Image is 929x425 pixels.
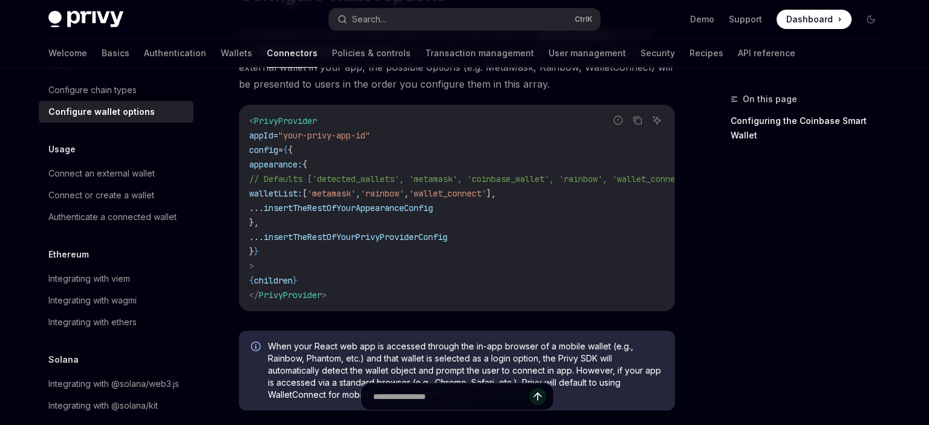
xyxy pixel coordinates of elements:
[409,188,486,199] span: 'wallet_connect'
[39,268,194,290] a: Integrating with viem
[288,144,293,155] span: {
[48,166,155,181] div: Connect an external wallet
[48,352,79,367] h5: Solana
[278,144,283,155] span: =
[278,130,370,141] span: "your-privy-app-id"
[322,290,327,300] span: >
[249,115,254,126] span: <
[249,188,302,199] span: walletList:
[39,101,194,123] a: Configure wallet options
[251,342,263,354] svg: Info
[777,10,852,29] a: Dashboard
[404,188,409,199] span: ,
[48,188,154,203] div: Connect or create a wallet
[144,39,206,68] a: Authentication
[259,290,322,300] span: PrivyProvider
[283,144,288,155] span: {
[48,377,179,391] div: Integrating with @solana/web3.js
[356,188,360,199] span: ,
[39,184,194,206] a: Connect or create a wallet
[249,159,302,170] span: appearance:
[39,311,194,333] a: Integrating with ethers
[249,217,259,228] span: },
[254,115,317,126] span: PrivyProvider
[861,10,881,29] button: Toggle dark mode
[273,130,278,141] span: =
[360,188,404,199] span: 'rainbow'
[48,315,137,329] div: Integrating with ethers
[329,8,600,30] button: Search...CtrlK
[649,112,665,128] button: Ask AI
[249,261,254,271] span: >
[39,206,194,228] a: Authenticate a connected wallet
[48,247,89,262] h5: Ethereum
[332,39,411,68] a: Policies & controls
[689,39,723,68] a: Recipes
[610,112,626,128] button: Report incorrect code
[221,39,252,68] a: Wallets
[48,105,155,119] div: Configure wallet options
[575,15,593,24] span: Ctrl K
[425,39,534,68] a: Transaction management
[249,275,254,286] span: {
[48,271,130,286] div: Integrating with viem
[249,144,278,155] span: config
[268,340,663,401] span: When your React web app is accessed through the in-app browser of a mobile wallet (e.g., Rainbow,...
[293,275,298,286] span: }
[48,293,137,308] div: Integrating with wagmi
[264,232,448,242] span: insertTheRestOfYourPrivyProviderConfig
[529,388,546,405] button: Send message
[352,12,386,27] div: Search...
[729,13,762,25] a: Support
[39,373,194,395] a: Integrating with @solana/web3.js
[102,39,129,68] a: Basics
[249,203,264,213] span: ...
[48,83,137,97] div: Configure chain types
[731,111,890,145] a: Configuring the Coinbase Smart Wallet
[48,142,76,157] h5: Usage
[738,39,795,68] a: API reference
[48,398,158,413] div: Integrating with @solana/kit
[48,11,123,28] img: dark logo
[39,395,194,417] a: Integrating with @solana/kit
[254,246,259,257] span: }
[630,112,645,128] button: Copy the contents from the code block
[39,290,194,311] a: Integrating with wagmi
[302,188,307,199] span: [
[690,13,714,25] a: Demo
[641,39,675,68] a: Security
[39,79,194,101] a: Configure chain types
[249,130,273,141] span: appId
[743,92,797,106] span: On this page
[267,39,318,68] a: Connectors
[264,203,433,213] span: insertTheRestOfYourAppearanceConfig
[48,210,177,224] div: Authenticate a connected wallet
[249,246,254,257] span: }
[39,163,194,184] a: Connect an external wallet
[549,39,626,68] a: User management
[486,188,496,199] span: ],
[249,290,259,300] span: </
[302,159,307,170] span: {
[307,188,356,199] span: 'metamask'
[254,275,293,286] span: children
[48,39,87,68] a: Welcome
[249,174,694,184] span: // Defaults ['detected_wallets', 'metamask', 'coinbase_wallet', 'rainbow', 'wallet_connect']
[249,232,264,242] span: ...
[786,13,833,25] span: Dashboard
